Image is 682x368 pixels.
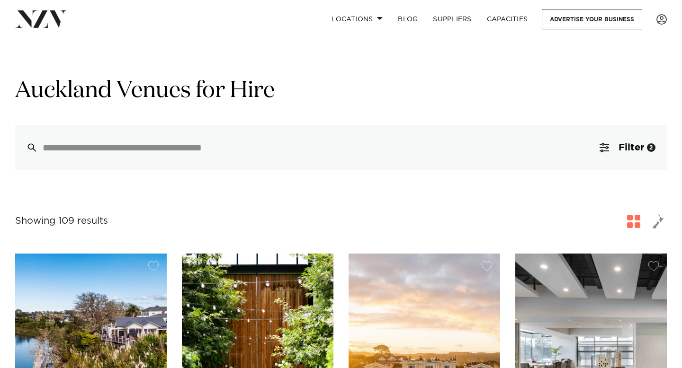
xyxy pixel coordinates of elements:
[588,125,667,170] button: Filter2
[619,143,644,152] span: Filter
[15,76,667,106] h1: Auckland Venues for Hire
[479,9,536,29] a: Capacities
[390,9,425,29] a: BLOG
[324,9,390,29] a: Locations
[542,9,642,29] a: Advertise your business
[15,214,108,228] div: Showing 109 results
[647,143,655,152] div: 2
[15,10,67,27] img: nzv-logo.png
[425,9,479,29] a: SUPPLIERS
